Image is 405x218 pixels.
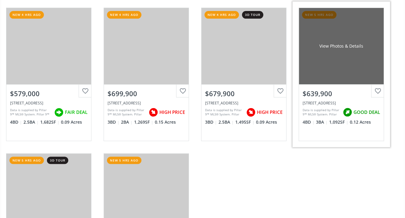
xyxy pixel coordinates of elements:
[108,100,185,106] div: 139 Huntford Green NE, Calgary, AB T2K 3Z3
[108,89,185,98] div: $699,900
[329,119,348,125] span: 1,092 SF
[205,119,217,125] span: 3 BD
[319,43,363,49] div: View Photos & Details
[257,109,282,115] span: HIGH PRICE
[53,106,65,118] img: rating icon
[303,89,380,98] div: $639,900
[205,108,243,117] div: Data is supplied by Pillar 9™ MLS® System. Pillar 9™ is the owner of the copyright in its MLS® Sy...
[341,106,353,118] img: rating icon
[205,100,282,106] div: 173 Bridleridge View SW, Calgary, AB T2Y 0E5
[303,119,314,125] span: 4 BD
[134,119,153,125] span: 1,269 SF
[108,119,119,125] span: 3 BD
[98,2,195,147] a: new 4 hrs ago$699,900[STREET_ADDRESS]Data is supplied by Pillar 9™ MLS® System. Pillar 9™ is the ...
[65,109,87,115] span: FAIR DEAL
[10,100,87,106] div: 47 SADDALEBACK Way NE, Calgary, AB T3J4K4
[350,119,371,125] span: 0.12 Acres
[155,119,176,125] span: 0.15 Acres
[108,108,146,117] div: Data is supplied by Pillar 9™ MLS® System. Pillar 9™ is the owner of the copyright in its MLS® Sy...
[147,106,159,118] img: rating icon
[10,119,22,125] span: 4 BD
[205,89,282,98] div: $679,900
[235,119,254,125] span: 1,495 SF
[303,108,340,117] div: Data is supplied by Pillar 9™ MLS® System. Pillar 9™ is the owner of the copyright in its MLS® Sy...
[303,100,380,106] div: 6016 Thornburn Drive NW, Calgary, AB T2K 3P7
[195,2,293,147] a: new 4 hrs ago3d tour$679,900[STREET_ADDRESS]Data is supplied by Pillar 9™ MLS® System. Pillar 9™ ...
[353,109,380,115] span: GOOD DEAL
[23,119,39,125] span: 2.5 BA
[121,119,133,125] span: 2 BA
[256,119,277,125] span: 0.09 Acres
[293,2,390,147] a: new 5 hrs agoView Photos & Details$639,900[STREET_ADDRESS]Data is supplied by Pillar 9™ MLS® Syst...
[10,108,51,117] div: Data is supplied by Pillar 9™ MLS® System. Pillar 9™ is the owner of the copyright in its MLS® Sy...
[10,89,87,98] div: $579,000
[245,106,257,118] img: rating icon
[159,109,185,115] span: HIGH PRICE
[40,119,59,125] span: 1,682 SF
[316,119,328,125] span: 3 BA
[61,119,82,125] span: 0.09 Acres
[218,119,234,125] span: 2.5 BA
